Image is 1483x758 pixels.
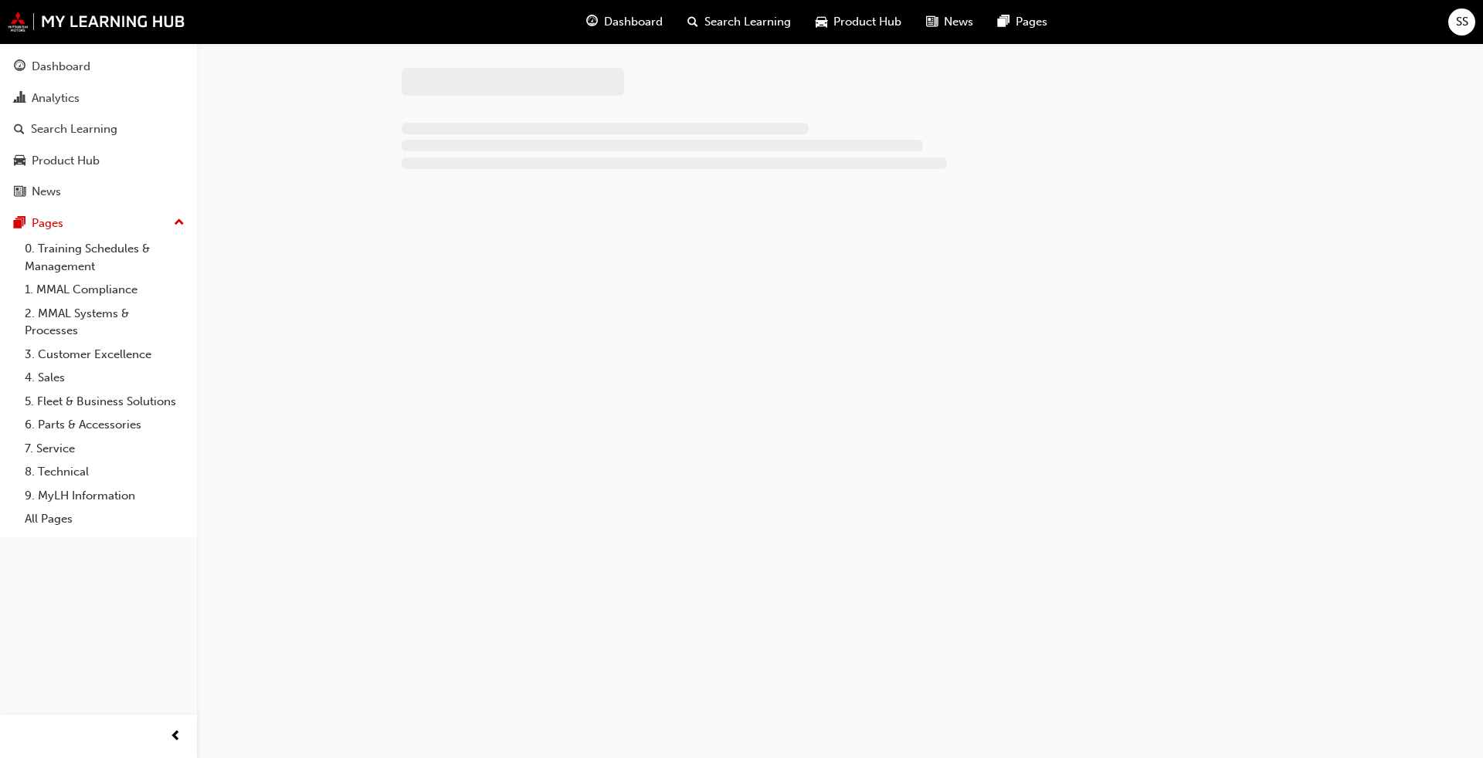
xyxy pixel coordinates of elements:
[914,6,986,38] a: news-iconNews
[6,52,191,81] a: Dashboard
[6,209,191,238] button: Pages
[6,147,191,175] a: Product Hub
[833,13,901,31] span: Product Hub
[19,278,191,302] a: 1. MMAL Compliance
[816,12,827,32] span: car-icon
[944,13,973,31] span: News
[6,178,191,206] a: News
[998,12,1010,32] span: pages-icon
[14,60,25,74] span: guage-icon
[31,120,117,138] div: Search Learning
[32,183,61,201] div: News
[14,154,25,168] span: car-icon
[19,484,191,508] a: 9. MyLH Information
[19,237,191,278] a: 0. Training Schedules & Management
[19,437,191,461] a: 7. Service
[19,390,191,414] a: 5. Fleet & Business Solutions
[32,152,100,170] div: Product Hub
[687,12,698,32] span: search-icon
[986,6,1060,38] a: pages-iconPages
[19,366,191,390] a: 4. Sales
[32,215,63,232] div: Pages
[174,213,185,233] span: up-icon
[586,12,598,32] span: guage-icon
[14,123,25,137] span: search-icon
[170,727,182,746] span: prev-icon
[1456,13,1468,31] span: SS
[8,12,185,32] img: mmal
[6,115,191,144] a: Search Learning
[604,13,663,31] span: Dashboard
[1448,8,1475,36] button: SS
[6,49,191,209] button: DashboardAnalyticsSearch LearningProduct HubNews
[14,92,25,106] span: chart-icon
[803,6,914,38] a: car-iconProduct Hub
[574,6,675,38] a: guage-iconDashboard
[14,185,25,199] span: news-icon
[19,460,191,484] a: 8. Technical
[14,217,25,231] span: pages-icon
[6,84,191,113] a: Analytics
[19,413,191,437] a: 6. Parts & Accessories
[19,507,191,531] a: All Pages
[19,343,191,367] a: 3. Customer Excellence
[32,90,80,107] div: Analytics
[704,13,791,31] span: Search Learning
[32,58,90,76] div: Dashboard
[926,12,938,32] span: news-icon
[675,6,803,38] a: search-iconSearch Learning
[1016,13,1047,31] span: Pages
[19,302,191,343] a: 2. MMAL Systems & Processes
